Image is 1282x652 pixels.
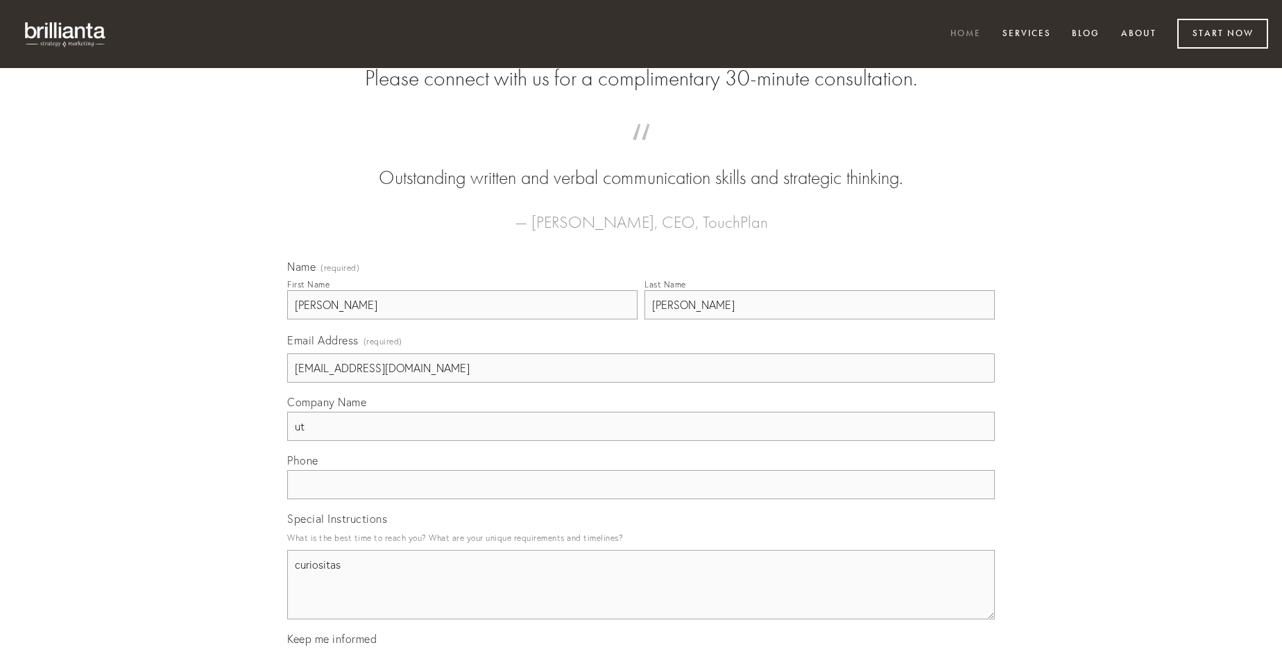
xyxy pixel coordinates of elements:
[364,332,402,351] span: (required)
[1112,23,1165,46] a: About
[287,528,995,547] p: What is the best time to reach you? What are your unique requirements and timelines?
[941,23,990,46] a: Home
[287,632,377,646] span: Keep me informed
[320,264,359,272] span: (required)
[993,23,1060,46] a: Services
[287,395,366,409] span: Company Name
[287,453,318,467] span: Phone
[287,260,316,274] span: Name
[287,333,359,347] span: Email Address
[309,137,973,192] blockquote: Outstanding written and verbal communication skills and strategic thinking.
[287,512,387,526] span: Special Instructions
[309,137,973,165] span: “
[644,279,686,290] div: Last Name
[1177,19,1268,49] a: Start Now
[14,14,118,54] img: brillianta - research, strategy, marketing
[309,192,973,236] figcaption: — [PERSON_NAME], CEO, TouchPlan
[287,550,995,619] textarea: curiositas
[287,65,995,92] h2: Please connect with us for a complimentary 30-minute consultation.
[287,279,330,290] div: First Name
[1063,23,1109,46] a: Blog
